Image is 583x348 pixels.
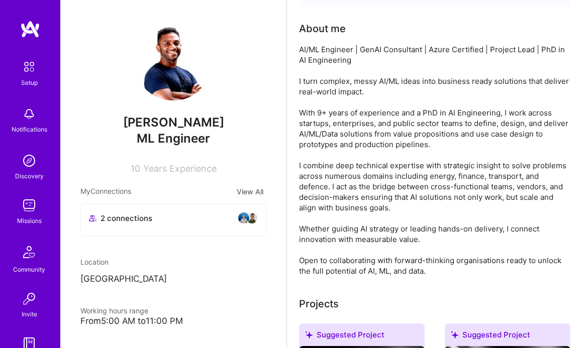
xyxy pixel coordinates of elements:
[238,212,250,224] img: avatar
[299,21,346,36] div: About me
[20,20,40,38] img: logo
[21,77,38,88] div: Setup
[133,20,214,100] img: User Avatar
[143,163,217,174] span: Years Experience
[13,264,45,275] div: Community
[89,214,96,222] i: icon Collaborator
[101,213,152,223] span: 2 connections
[131,163,140,174] span: 10
[12,124,47,135] div: Notifications
[80,115,266,130] span: [PERSON_NAME]
[299,296,339,311] div: Projects
[19,195,39,215] img: teamwork
[299,44,571,276] div: AI/ML Engineer | GenAI Consultant | Azure Certified | Project Lead | PhD in AI Engineering I turn...
[246,212,258,224] img: avatar
[80,186,131,197] span: My Connections
[19,56,40,77] img: setup
[451,331,458,338] i: icon SuggestedTeams
[80,257,266,267] div: Location
[17,215,42,226] div: Missions
[80,203,266,237] button: 2 connectionsavataravatar
[305,331,313,338] i: icon SuggestedTeams
[80,273,266,285] p: [GEOGRAPHIC_DATA]
[17,240,41,264] img: Community
[234,186,266,197] button: View All
[80,306,148,315] span: Working hours range
[19,104,39,124] img: bell
[137,131,210,146] span: ML Engineer
[80,316,266,326] div: From 5:00 AM to 11:00 PM
[22,309,37,319] div: Invite
[15,171,44,181] div: Discovery
[19,151,39,171] img: discovery
[19,289,39,309] img: Invite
